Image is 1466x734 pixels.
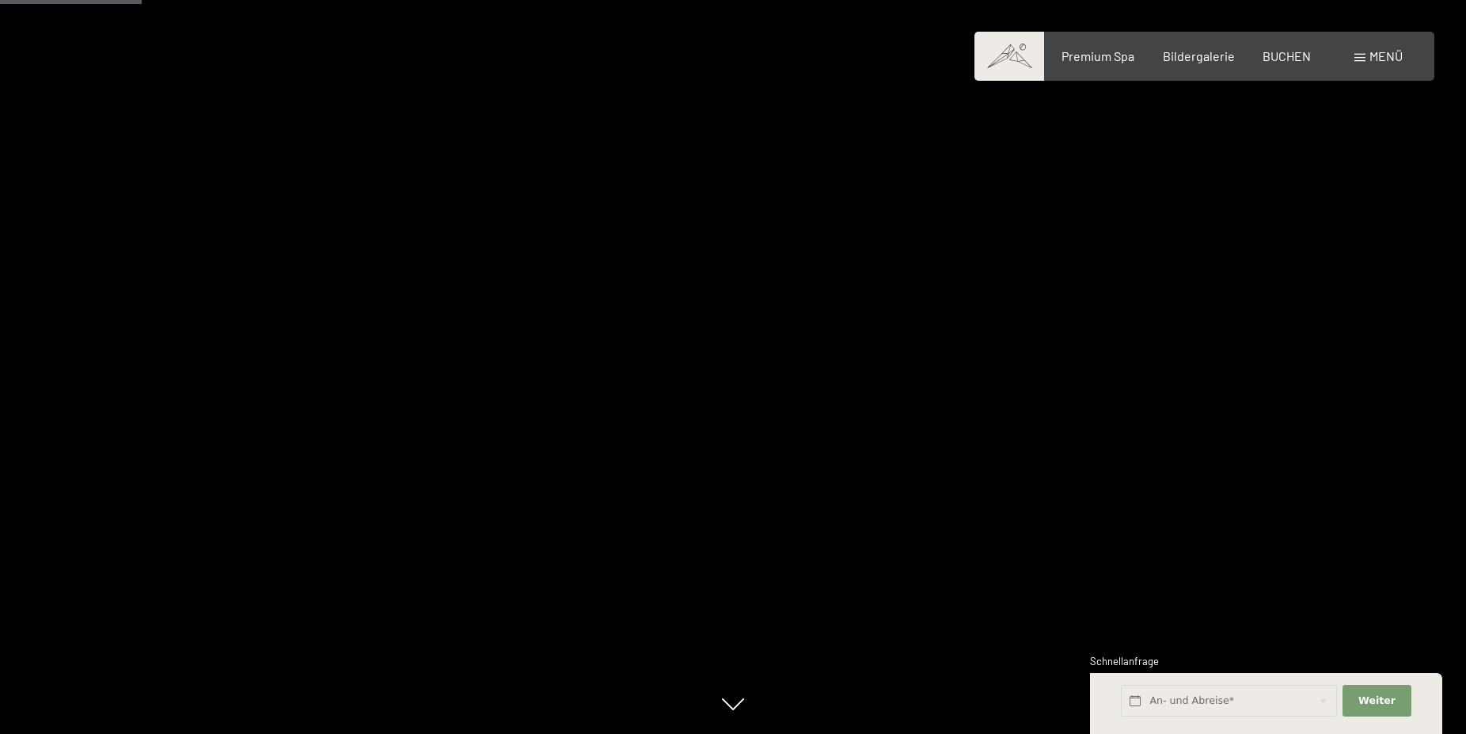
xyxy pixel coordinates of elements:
[1090,655,1159,667] span: Schnellanfrage
[1263,48,1311,63] a: BUCHEN
[1343,685,1411,717] button: Weiter
[1062,48,1134,63] a: Premium Spa
[1369,48,1403,63] span: Menü
[581,405,712,421] span: Einwilligung Marketing*
[1088,695,1092,709] span: 1
[1163,48,1235,63] a: Bildergalerie
[1358,694,1396,708] span: Weiter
